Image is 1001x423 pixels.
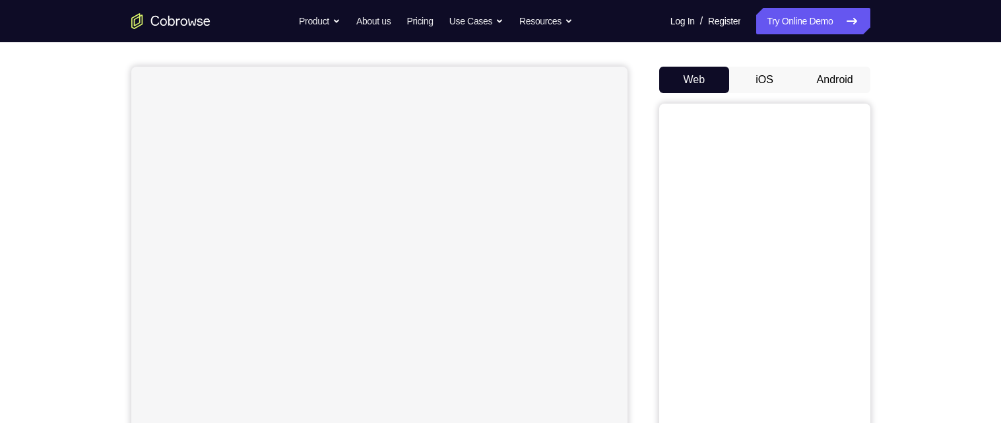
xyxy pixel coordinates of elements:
[406,8,433,34] a: Pricing
[800,67,870,93] button: Android
[729,67,800,93] button: iOS
[299,8,340,34] button: Product
[700,13,703,29] span: /
[670,8,695,34] a: Log In
[708,8,740,34] a: Register
[659,67,730,93] button: Web
[756,8,870,34] a: Try Online Demo
[449,8,503,34] button: Use Cases
[519,8,573,34] button: Resources
[356,8,391,34] a: About us
[131,13,210,29] a: Go to the home page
